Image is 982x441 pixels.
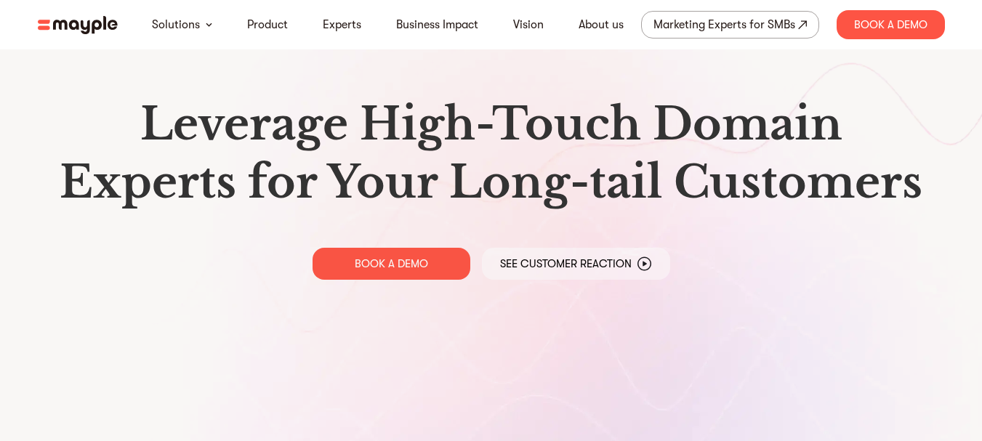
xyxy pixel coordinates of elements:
a: Solutions [152,16,200,33]
a: Marketing Experts for SMBs [641,11,819,39]
a: Business Impact [396,16,478,33]
a: About us [579,16,624,33]
h1: Leverage High-Touch Domain Experts for Your Long-tail Customers [49,95,933,211]
p: BOOK A DEMO [355,256,428,271]
div: Marketing Experts for SMBs [653,15,795,35]
img: arrow-down [206,23,212,27]
img: mayple-logo [38,16,118,34]
a: Product [247,16,288,33]
a: Experts [323,16,361,33]
a: BOOK A DEMO [313,248,470,280]
p: See Customer Reaction [500,256,632,271]
div: Book A Demo [837,10,945,39]
a: See Customer Reaction [482,248,670,280]
a: Vision [513,16,544,33]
